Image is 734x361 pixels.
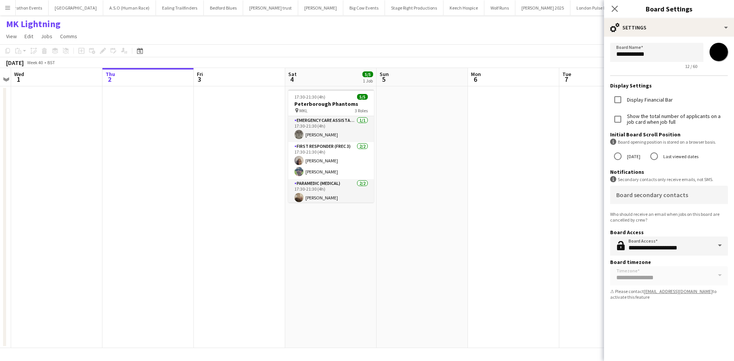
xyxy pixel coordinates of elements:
[610,139,728,145] div: Board opening position is stored on a browser basis.
[604,18,734,37] div: Settings
[610,176,728,183] div: Secondary contacts only receive emails, not SMS.
[679,63,703,69] span: 12 / 60
[60,33,77,40] span: Comms
[357,94,368,100] span: 5/5
[610,259,728,265] h3: Board timezone
[561,75,571,84] span: 7
[562,71,571,78] span: Tue
[294,94,325,100] span: 17:30-21:30 (4h)
[197,71,203,78] span: Fri
[625,97,673,103] label: Display Financial Bar
[13,75,24,84] span: 1
[57,31,80,41] a: Comms
[49,0,103,15] button: [GEOGRAPHIC_DATA]
[378,75,389,84] span: 5
[6,18,60,30] h1: MK Lightning
[570,0,624,15] button: London Pulse Netball
[625,113,728,125] label: Show the total number of applicants on a job card when job full
[21,31,36,41] a: Edit
[204,0,243,15] button: Bedford Blues
[610,211,728,223] div: Who should receive an email when jobs on this board are cancelled by crew?
[106,71,115,78] span: Thu
[385,0,443,15] button: Stage Right Productions
[362,71,373,77] span: 5/5
[103,0,156,15] button: A.S.O (Human Race)
[104,75,115,84] span: 2
[443,0,484,15] button: Keech Hospice
[610,82,728,89] h3: Display Settings
[644,288,713,294] a: [EMAIL_ADDRESS][DOMAIN_NAME]
[610,288,728,300] div: ⚠ Please contact to activate this feature
[470,75,481,84] span: 6
[604,4,734,14] h3: Board Settings
[288,179,374,216] app-card-role: Paramedic (Medical)2/217:30-21:30 (4h)[PERSON_NAME]
[41,33,52,40] span: Jobs
[3,31,20,41] a: View
[288,89,374,202] app-job-card: 17:30-21:30 (4h)5/5Peterborough Phantoms MKL3 RolesEmergency Care Assistant (Medical)1/117:30-21:...
[343,0,385,15] button: Big Cow Events
[287,75,297,84] span: 4
[610,168,728,175] h3: Notifications
[662,151,698,162] label: Last viewed dates
[616,191,688,199] mat-label: Board secondary contacts
[196,75,203,84] span: 3
[355,108,368,113] span: 3 Roles
[380,71,389,78] span: Sun
[156,0,204,15] button: Ealing Trailfinders
[515,0,570,15] button: [PERSON_NAME] 2025
[625,151,640,162] label: [DATE]
[471,71,481,78] span: Mon
[14,71,24,78] span: Wed
[288,100,374,107] h3: Peterborough Phantoms
[243,0,298,15] button: [PERSON_NAME] trust
[6,59,24,66] div: [DATE]
[299,108,308,113] span: MKL
[38,31,55,41] a: Jobs
[610,131,728,138] h3: Initial Board Scroll Position
[6,33,17,40] span: View
[610,229,728,236] h3: Board Access
[47,60,55,65] div: BST
[288,142,374,179] app-card-role: First Responder (FREC 3)2/217:30-21:30 (4h)[PERSON_NAME][PERSON_NAME]
[288,116,374,142] app-card-role: Emergency Care Assistant (Medical)1/117:30-21:30 (4h)[PERSON_NAME]
[288,71,297,78] span: Sat
[484,0,515,15] button: Wolf Runs
[363,78,373,84] div: 1 Job
[24,33,33,40] span: Edit
[25,60,44,65] span: Week 40
[298,0,343,15] button: [PERSON_NAME]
